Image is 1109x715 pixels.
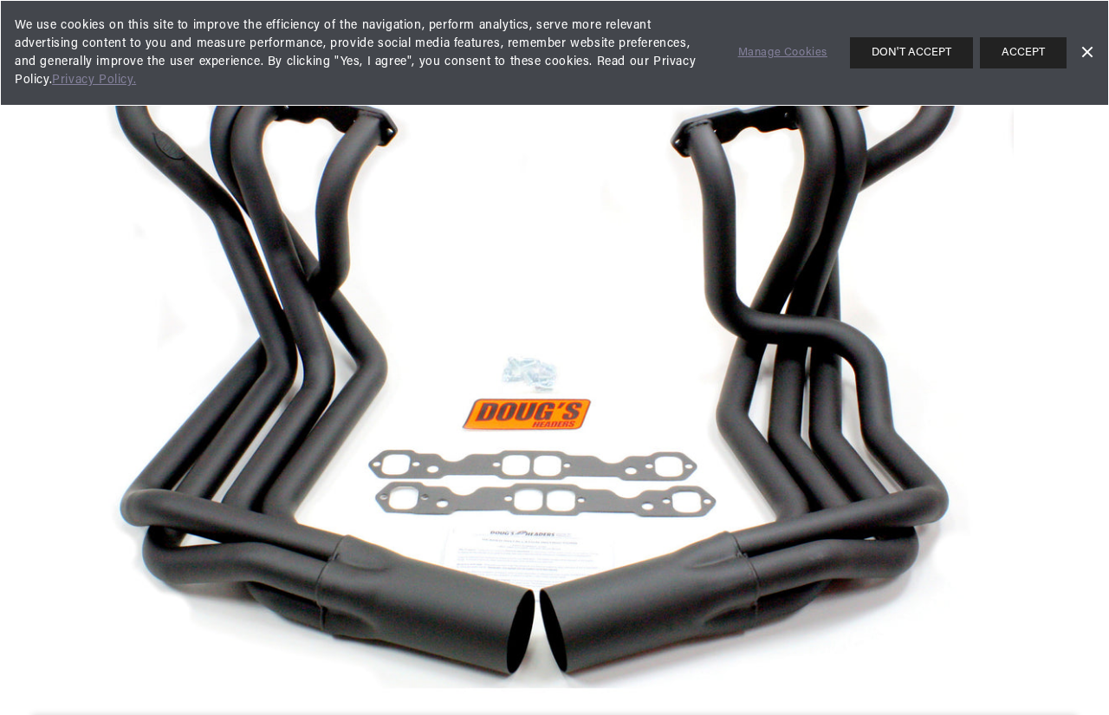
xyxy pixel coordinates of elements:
[850,37,973,68] button: DON'T ACCEPT
[980,37,1067,68] button: ACCEPT
[52,74,136,87] a: Privacy Policy.
[1073,40,1099,66] a: Dismiss Banner
[738,44,827,62] a: Manage Cookies
[15,16,714,89] span: We use cookies on this site to improve the efficiency of the navigation, perform analytics, serve...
